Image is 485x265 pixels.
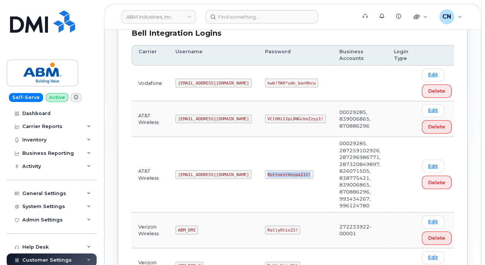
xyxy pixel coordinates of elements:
[422,104,444,117] a: Edit
[333,137,387,213] td: 00029285, 287259102926, 287296986771, 287320849897, 826071505, 838775421, 839006865, 870886296, 9...
[265,170,313,179] code: RottnestVespa111!
[265,79,318,87] code: kwb!TWX*udn_ban9hcu
[422,232,452,245] button: Delete
[428,179,445,186] span: Delete
[132,213,169,248] td: Verizon Wireless
[258,45,333,66] th: Password
[132,101,169,137] td: AT&T Wireless
[428,234,445,242] span: Delete
[132,137,169,213] td: AT&T Wireless
[265,226,300,234] code: RallyOtis21!
[333,101,387,137] td: 00029285, 839006865, 870886296
[132,45,169,66] th: Carrier
[175,79,252,87] code: [EMAIL_ADDRESS][DOMAIN_NAME]
[333,213,387,248] td: 272233922-00001
[428,123,445,130] span: Delete
[122,10,196,23] a: ABM Industries, Inc.
[442,12,451,21] span: CN
[206,10,318,23] input: Find something...
[333,45,387,66] th: Business Accounts
[422,120,452,134] button: Delete
[434,9,467,24] div: Connor Nguyen
[422,215,444,229] a: Edit
[422,176,452,189] button: Delete
[422,68,444,82] a: Edit
[408,9,433,24] div: Quicklinks
[175,170,252,179] code: [EMAIL_ADDRESS][DOMAIN_NAME]
[265,115,326,124] code: VClOHiIJpL0NGcbnZzyy1!
[175,115,252,124] code: [EMAIL_ADDRESS][DOMAIN_NAME]
[422,251,444,264] a: Edit
[387,45,415,66] th: Login Type
[422,160,444,173] a: Edit
[428,87,445,95] span: Delete
[132,28,454,39] div: Bell Integration Logins
[132,66,169,101] td: Vodafone
[175,226,198,234] code: ABM_DMI
[422,84,452,98] button: Delete
[169,45,258,66] th: Username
